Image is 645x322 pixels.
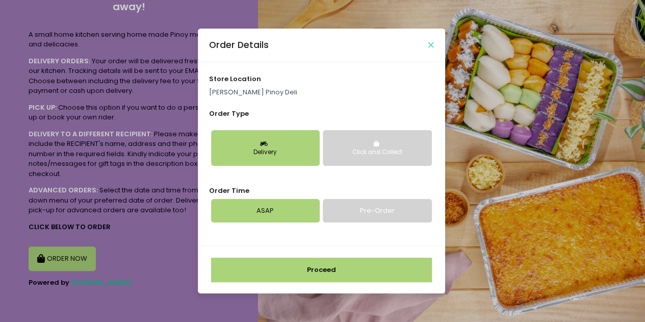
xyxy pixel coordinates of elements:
button: Close [428,42,433,47]
button: Delivery [211,130,320,166]
p: [PERSON_NAME] Pinoy Deli [209,87,433,97]
span: Order Type [209,109,249,118]
div: Order Details [209,38,269,52]
button: Proceed [211,258,432,282]
span: store location [209,74,261,84]
button: Click and Collect [323,130,431,166]
div: Click and Collect [330,148,424,157]
a: Pre-Order [323,199,431,222]
div: Delivery [218,148,313,157]
span: Order Time [209,186,249,195]
a: ASAP [211,199,320,222]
